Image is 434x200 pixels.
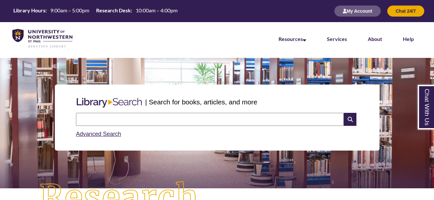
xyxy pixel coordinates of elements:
table: Hours Today [11,7,180,15]
a: Hours Today [11,7,180,16]
a: About [368,36,382,42]
span: 10:00am – 4:00pm [136,7,178,13]
a: Services [327,36,347,42]
i: Search [344,113,356,126]
a: Advanced Search [76,131,121,137]
button: My Account [334,6,381,17]
span: 9:00am – 5:00pm [50,7,89,13]
th: Research Desk: [93,7,133,14]
a: My Account [334,8,381,14]
p: | Search for books, articles, and more [145,97,257,107]
img: UNWSP Library Logo [12,29,72,48]
a: Resources [279,36,306,42]
img: Libary Search [73,95,145,110]
a: Chat 24/7 [387,8,424,14]
th: Library Hours: [11,7,48,14]
a: Help [403,36,414,42]
button: Chat 24/7 [387,6,424,17]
